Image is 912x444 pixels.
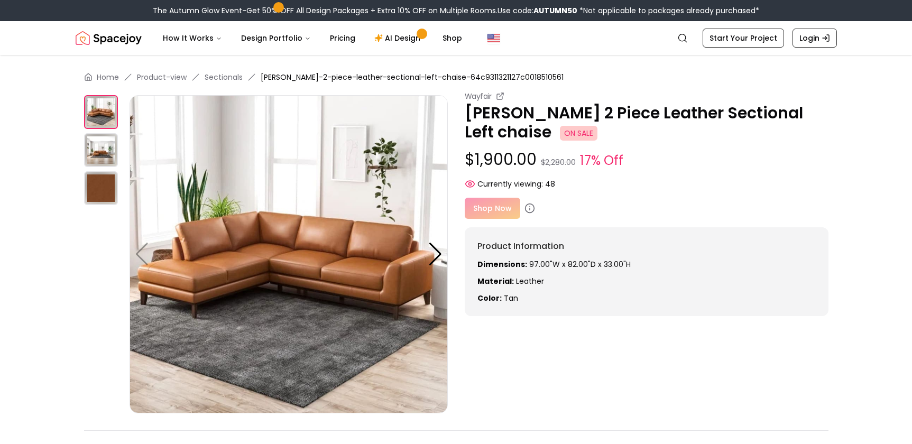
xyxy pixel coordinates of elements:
[130,95,448,413] img: https://storage.googleapis.com/spacejoy-main/assets/64c9311321127c0018510561/product_0_nkf93b08k04
[84,95,118,129] img: https://storage.googleapis.com/spacejoy-main/assets/64c9311321127c0018510561/product_0_nkf93b08k04
[516,276,544,286] span: leather
[465,150,828,170] p: $1,900.00
[233,27,319,49] button: Design Portfolio
[205,72,243,82] a: Sectionals
[477,259,816,270] p: 97.00"W x 82.00"D x 33.00"H
[154,27,471,49] nav: Main
[498,5,577,16] span: Use code:
[533,5,577,16] b: AUTUMN50
[84,133,118,167] img: https://storage.googleapis.com/spacejoy-main/assets/64c9311321127c0018510561/product_1_bgaf7kaop1c6
[477,259,527,270] strong: Dimensions:
[504,293,518,303] span: tan
[560,126,597,141] span: ON SALE
[580,151,623,170] small: 17% Off
[477,276,514,286] strong: Material:
[477,240,816,253] h6: Product Information
[465,91,492,101] small: Wayfair
[703,29,784,48] a: Start Your Project
[477,293,502,303] strong: Color:
[545,179,555,189] span: 48
[366,27,432,49] a: AI Design
[321,27,364,49] a: Pricing
[137,72,187,82] a: Product-view
[487,32,500,44] img: United States
[477,179,543,189] span: Currently viewing:
[261,72,564,82] span: [PERSON_NAME]-2-piece-leather-sectional-left-chaise-64c9311321127c0018510561
[76,27,142,49] a: Spacejoy
[465,104,828,142] p: [PERSON_NAME] 2 Piece Leather Sectional Left chaise
[97,72,119,82] a: Home
[434,27,471,49] a: Shop
[541,157,576,168] small: $2,280.00
[84,72,828,82] nav: breadcrumb
[577,5,759,16] span: *Not applicable to packages already purchased*
[84,171,118,205] img: https://storage.googleapis.com/spacejoy-main/assets/64c9311321127c0018510561/product_2_e1okblf4kg6
[793,29,837,48] a: Login
[153,5,759,16] div: The Autumn Glow Event-Get 50% OFF All Design Packages + Extra 10% OFF on Multiple Rooms.
[76,27,142,49] img: Spacejoy Logo
[154,27,231,49] button: How It Works
[76,21,837,55] nav: Global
